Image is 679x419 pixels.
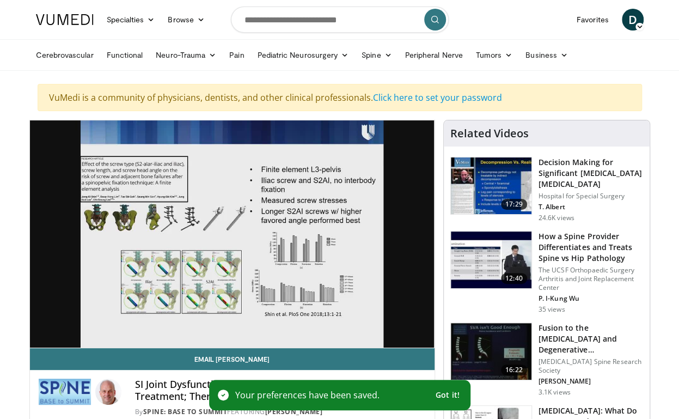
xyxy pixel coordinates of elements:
[265,407,322,416] a: [PERSON_NAME]
[519,44,574,66] a: Business
[501,199,527,210] span: 17:29
[539,266,643,292] p: The UCSF Orthopaedic Surgery Arthritis and Joint Replacement Center
[134,407,425,417] div: By FEATURING
[100,9,162,31] a: Specialties
[451,157,531,214] img: 316497_0000_1.png.150x105_q85_crop-smart_upscale.jpg
[149,44,223,66] a: Neuro-Trauma
[30,120,435,348] video-js: Video Player
[29,44,100,66] a: Cerebrovascular
[539,231,643,264] h3: How a Spine Provider Differentiates and Treats Spine vs Hip Pathology
[539,157,643,190] h3: Decision Making for Significant [MEDICAL_DATA] [MEDICAL_DATA]
[451,323,531,380] img: 064b267c-fd94-4da6-89fa-31d6516b406b.150x105_q85_crop-smart_upscale.jpg
[539,323,643,355] h3: Fusion to the [MEDICAL_DATA] and Degenerative [MEDICAL_DATA]: Indications
[539,377,643,386] p: [PERSON_NAME]
[39,379,91,405] img: Spine: Base to Summit
[539,388,571,397] p: 3.1K views
[450,157,643,222] a: 17:29 Decision Making for Significant [MEDICAL_DATA] [MEDICAL_DATA] Hospital for Special Surgery ...
[373,92,502,104] a: Click here to set your password
[235,388,380,402] p: Your preferences have been saved.
[450,127,529,140] h4: Related Videos
[38,84,642,111] div: VuMedi is a community of physicians, dentists, and other clinical professionals.
[501,273,527,284] span: 12:40
[450,323,643,397] a: 16:22 Fusion to the [MEDICAL_DATA] and Degenerative [MEDICAL_DATA]: Indications [MEDICAL_DATA] Sp...
[223,44,250,66] a: Pain
[95,379,121,405] img: Avatar
[570,9,615,31] a: Favorites
[622,9,644,31] a: D
[231,7,449,33] input: Search topics, interventions
[501,365,527,375] span: 16:22
[355,44,398,66] a: Spine
[436,390,460,400] span: Got it!
[450,231,643,314] a: 12:40 How a Spine Provider Differentiates and Treats Spine vs Hip Pathology The UCSF Orthopaedic ...
[539,192,643,201] p: Hospital for Special Surgery
[30,348,435,370] a: Email [PERSON_NAME]
[161,9,211,31] a: Browse
[451,232,531,288] img: ab2eb118-830b-4a67-830e-2dd7d421022f.150x105_q85_crop-smart_upscale.jpg
[36,14,94,25] img: VuMedi Logo
[539,305,565,314] p: 35 views
[539,214,574,222] p: 24.6K views
[134,379,425,402] h4: SI Joint Dysfunction: I'd Do It This Way - Non-Operative Treatment; There's Too Much Fusion Happe...
[143,407,227,416] a: Spine: Base to Summit
[539,203,643,211] p: T. Albert
[539,357,643,375] p: [MEDICAL_DATA] Spine Research Society
[539,294,643,303] p: P. I-Kung Wu
[250,44,355,66] a: Pediatric Neurosurgery
[100,44,150,66] a: Functional
[469,44,519,66] a: Tumors
[399,44,469,66] a: Peripheral Nerve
